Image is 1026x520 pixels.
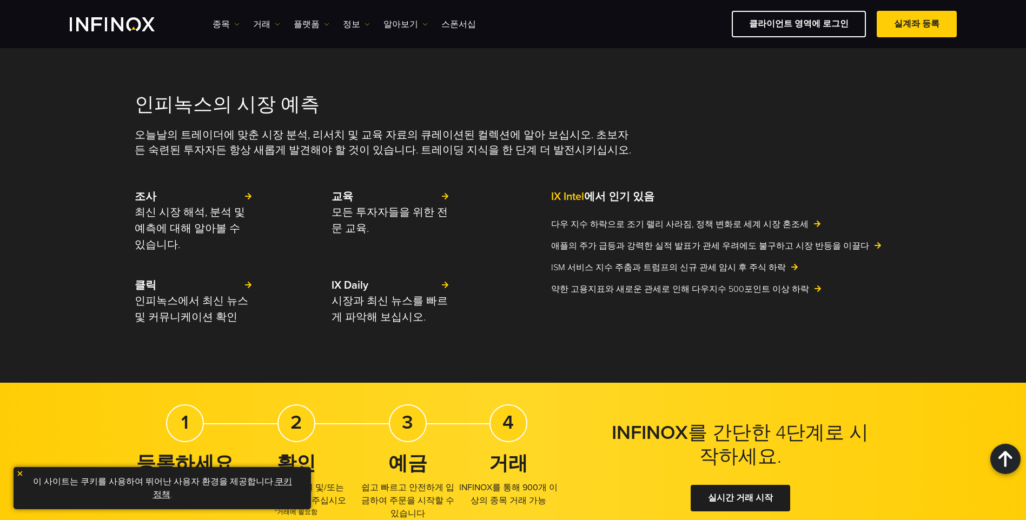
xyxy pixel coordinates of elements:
[136,452,234,475] strong: 등록하세요
[612,421,688,444] strong: INFINOX
[253,18,280,31] a: 거래
[551,190,584,203] span: IX Intel
[551,218,892,231] a: 다우 지수 하락으로 조기 랠리 사라짐, 정책 변화로 세계 시장 혼조세
[489,452,528,475] strong: 거래
[135,204,253,253] p: 최신 시장 해석, 분석 및 예측에 대해 알아볼 수 있습니다.
[135,278,253,325] a: 클릭 인피녹스에서 최신 뉴스 및 커뮤니케이션 확인
[551,283,892,296] a: 약한 고용지표와 새로운 관세로 인해 다우지수 500포인트 이상 하락
[135,128,634,158] p: 오늘날의 트레이더에 맞춘 시장 분석, 리서치 및 교육 자료의 큐레이션된 컬렉션에 알아 보십시오. 초보자든 숙련된 투자자든 항상 새롭게 발견해야 할 것이 있습니다. 트레이딩 지...
[16,470,24,477] img: yellow close icon
[332,189,450,237] a: 교육 모든 투자자들을 위한 전문 교육.
[332,279,368,292] strong: IX Daily
[551,239,892,252] a: 애플의 주가 급등과 강력한 실적 발표가 관세 우려에도 불구하고 시장 반등을 이끌다
[135,279,156,292] strong: 클릭
[402,411,413,434] strong: 3
[388,452,427,475] strong: 예금
[290,411,302,434] strong: 2
[332,293,450,325] p: 시장과 최신 뉴스를 빠르게 파악해 보십시오.
[70,17,180,31] a: INFINOX Logo
[343,18,370,31] a: 정보
[551,261,892,274] a: ISM 서비스 지수 주춤과 트럼프의 신규 관세 암시 후 주식 하락
[691,485,790,511] a: 실시간 거래 시작
[383,18,428,31] a: 알아보기
[19,472,306,504] p: 이 사이트는 쿠키를 사용하여 뛰어난 사용자 환경을 제공합니다. .
[877,11,957,37] a: 실계좌 등록
[332,204,450,237] p: 모든 투자자들을 위한 전문 교육.
[246,507,347,517] span: *거래에 필요함
[135,190,156,203] strong: 조사
[213,18,240,31] a: 종목
[458,481,559,507] p: INFINOX를 통해 900개 이상의 종목 거래 가능
[332,190,353,203] strong: 교육
[181,411,189,434] strong: 1
[732,11,866,37] a: 클라이언트 영역에 로그인
[135,93,892,117] h2: 인피녹스의 시장 예측
[502,411,514,434] strong: 4
[358,481,458,520] p: 쉽고 빠르고 안전하게 입금하여 주문을 시작할 수 있습니다
[294,18,329,31] a: 플랫폼
[605,421,876,469] h2: 를 간단한 4단계로 시작하세요.
[135,189,253,253] a: 조사 최신 시장 해석, 분석 및 예측에 대해 알아볼 수 있습니다.
[135,293,253,325] p: 인피녹스에서 최신 뉴스 및 커뮤니케이션 확인
[551,190,654,203] strong: 에서 인기 있음
[277,452,316,475] strong: 확인
[441,18,476,31] a: 스폰서십
[332,278,450,325] a: IX Daily 시장과 최신 뉴스를 빠르게 파악해 보십시오.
